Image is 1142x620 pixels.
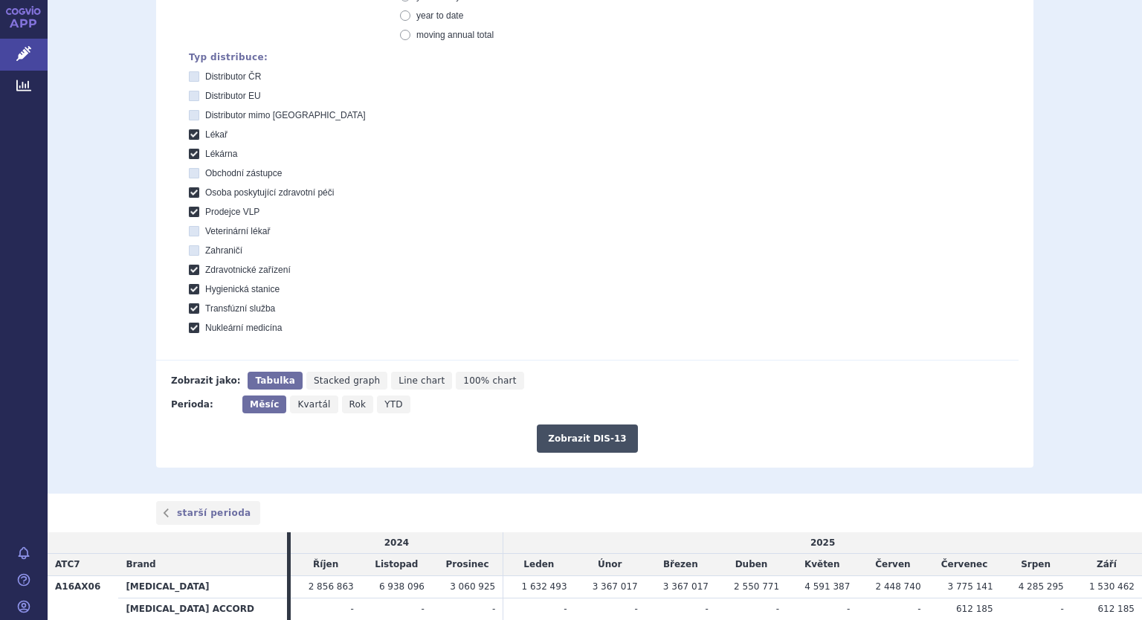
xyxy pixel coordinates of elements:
[416,10,463,21] span: year to date
[645,554,716,576] td: Březen
[521,581,567,592] span: 1 632 493
[189,52,1019,62] div: Typ distribuce:
[432,554,503,576] td: Prosinec
[205,110,366,120] span: Distributor mimo [GEOGRAPHIC_DATA]
[205,303,275,314] span: Transfúzní služba
[205,129,228,140] span: Lékař
[537,424,637,453] button: Zobrazit DIS-13
[379,581,425,592] span: 6 938 096
[875,581,920,592] span: 2 448 740
[776,604,779,614] span: -
[118,576,286,598] th: [MEDICAL_DATA]
[205,71,261,82] span: Distributor ČR
[205,207,259,217] span: Prodejce VLP
[416,30,494,40] span: moving annual total
[716,554,787,576] td: Duben
[205,187,334,198] span: Osoba poskytující zdravotní péči
[399,375,445,386] span: Line chart
[1001,554,1071,576] td: Srpen
[205,91,261,101] span: Distributor EU
[804,581,850,592] span: 4 591 387
[929,554,1001,576] td: Červenec
[663,581,709,592] span: 3 367 017
[361,554,432,576] td: Listopad
[564,604,567,614] span: -
[947,581,993,592] span: 3 775 141
[205,284,280,294] span: Hygienická stanice
[55,559,80,569] span: ATC7
[384,399,403,410] span: YTD
[350,604,353,614] span: -
[205,226,270,236] span: Veterinární lékař
[422,604,425,614] span: -
[156,501,260,525] a: starší perioda
[291,554,361,576] td: Říjen
[503,554,575,576] td: Leden
[787,554,857,576] td: Květen
[297,399,330,410] span: Kvartál
[503,532,1142,554] td: 2025
[171,395,235,413] div: Perioda:
[917,604,920,614] span: -
[463,375,516,386] span: 100% chart
[205,168,282,178] span: Obchodní zástupce
[250,399,279,410] span: Měsíc
[706,604,709,614] span: -
[126,559,155,569] span: Brand
[593,581,638,592] span: 3 367 017
[956,604,993,614] span: 612 185
[309,581,354,592] span: 2 856 863
[857,554,928,576] td: Červen
[1019,581,1064,592] span: 4 285 295
[205,245,242,256] span: Zahraničí
[847,604,850,614] span: -
[450,581,495,592] span: 3 060 925
[734,581,779,592] span: 2 550 771
[314,375,380,386] span: Stacked graph
[1060,604,1063,614] span: -
[349,399,367,410] span: Rok
[205,323,282,333] span: Nukleární medicína
[171,372,240,390] div: Zobrazit jako:
[575,554,645,576] td: Únor
[1097,604,1135,614] span: 612 185
[291,532,503,554] td: 2024
[1089,581,1135,592] span: 1 530 462
[205,265,291,275] span: Zdravotnické zařízení
[492,604,495,614] span: -
[255,375,294,386] span: Tabulka
[1071,554,1142,576] td: Září
[634,604,637,614] span: -
[205,149,237,159] span: Lékárna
